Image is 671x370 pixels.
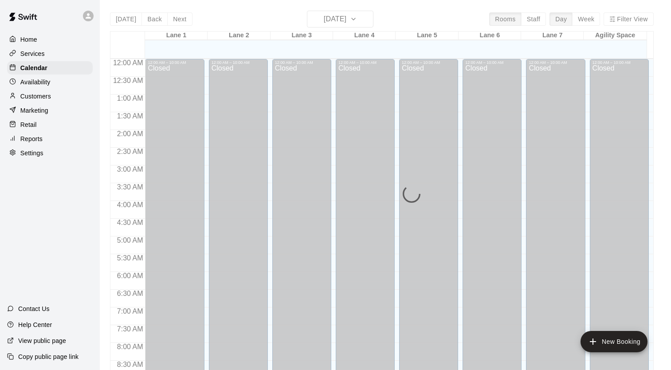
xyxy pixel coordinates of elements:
p: Home [20,35,37,44]
p: Help Center [18,320,52,329]
span: 6:30 AM [115,290,145,297]
button: add [581,331,647,352]
div: Lane 1 [145,31,208,40]
a: Calendar [7,61,93,75]
a: Home [7,33,93,46]
span: 2:00 AM [115,130,145,138]
span: 8:00 AM [115,343,145,350]
p: Calendar [20,63,47,72]
span: 7:30 AM [115,325,145,333]
span: 12:30 AM [111,77,145,84]
div: 12:00 AM – 10:00 AM [338,60,392,65]
a: Marketing [7,104,93,117]
span: 6:00 AM [115,272,145,279]
a: Reports [7,132,93,146]
p: Copy public page link [18,352,78,361]
a: Services [7,47,93,60]
span: 12:00 AM [111,59,145,67]
span: 8:30 AM [115,361,145,368]
span: 3:00 AM [115,165,145,173]
span: 5:00 AM [115,236,145,244]
span: 4:30 AM [115,219,145,226]
a: Settings [7,146,93,160]
div: Lane 4 [333,31,396,40]
p: Settings [20,149,43,157]
span: 1:00 AM [115,94,145,102]
p: View public page [18,336,66,345]
p: Reports [20,134,43,143]
p: Availability [20,78,51,87]
div: 12:00 AM – 10:00 AM [402,60,455,65]
div: Agility Space [584,31,646,40]
span: 4:00 AM [115,201,145,209]
p: Customers [20,92,51,101]
div: Lane 2 [208,31,270,40]
div: Lane 3 [271,31,333,40]
div: Lane 5 [396,31,458,40]
div: 12:00 AM – 10:00 AM [465,60,519,65]
div: 12:00 AM – 10:00 AM [212,60,265,65]
span: 2:30 AM [115,148,145,155]
div: 12:00 AM – 10:00 AM [529,60,582,65]
div: Lane 6 [459,31,521,40]
a: Customers [7,90,93,103]
span: 3:30 AM [115,183,145,191]
p: Contact Us [18,304,50,313]
span: 5:30 AM [115,254,145,262]
a: Availability [7,75,93,89]
p: Services [20,49,45,58]
div: Lane 7 [521,31,584,40]
span: 7:00 AM [115,307,145,315]
a: Retail [7,118,93,131]
div: 12:00 AM – 10:00 AM [275,60,329,65]
div: 12:00 AM – 10:00 AM [148,60,201,65]
span: 1:30 AM [115,112,145,120]
p: Marketing [20,106,48,115]
div: 12:00 AM – 10:00 AM [593,60,646,65]
p: Retail [20,120,37,129]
